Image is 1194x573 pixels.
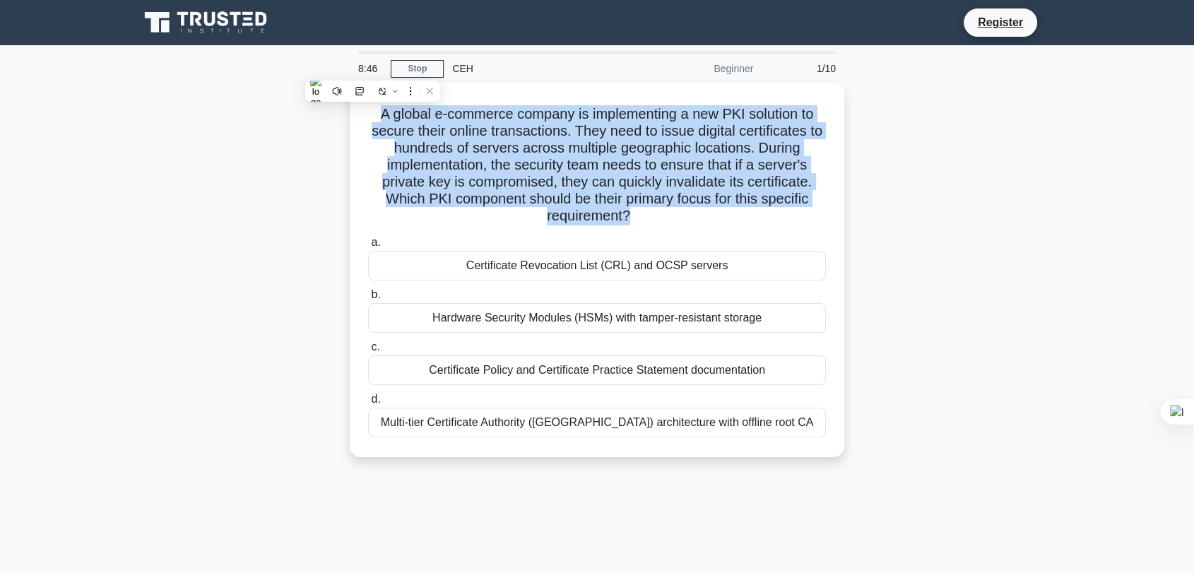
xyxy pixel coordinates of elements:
[371,341,379,353] span: c.
[444,54,638,83] div: CEH
[371,236,380,248] span: a.
[368,303,826,333] div: Hardware Security Modules (HSMs) with tamper-resistant storage
[371,288,380,300] span: b.
[391,60,444,78] a: Stop
[368,355,826,385] div: Certificate Policy and Certificate Practice Statement documentation
[969,13,1032,31] a: Register
[368,251,826,280] div: Certificate Revocation List (CRL) and OCSP servers
[371,393,380,405] span: d.
[638,54,762,83] div: Beginner
[762,54,844,83] div: 1/10
[367,105,827,225] h5: A global e-commerce company is implementing a new PKI solution to secure their online transaction...
[350,54,391,83] div: 8:46
[368,408,826,437] div: Multi-tier Certificate Authority ([GEOGRAPHIC_DATA]) architecture with offline root CA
